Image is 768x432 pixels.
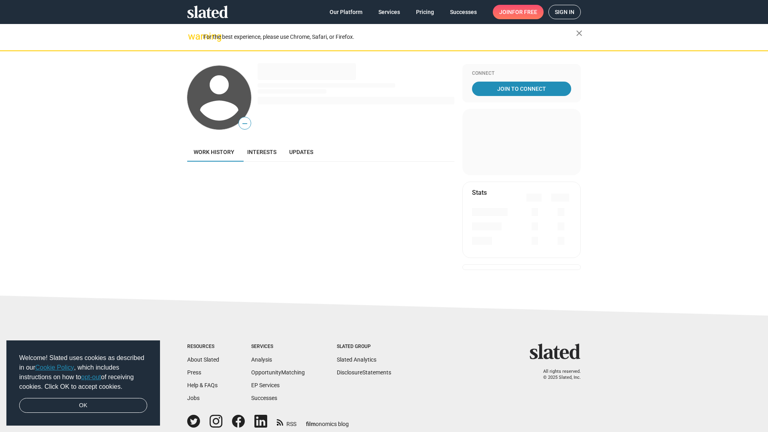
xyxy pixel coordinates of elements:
[283,142,320,162] a: Updates
[277,416,296,428] a: RSS
[444,5,483,19] a: Successes
[35,364,74,371] a: Cookie Policy
[306,414,349,428] a: filmonomics blog
[337,356,376,363] a: Slated Analytics
[493,5,544,19] a: Joinfor free
[187,344,219,350] div: Resources
[187,395,200,401] a: Jobs
[251,382,280,388] a: EP Services
[247,149,276,155] span: Interests
[187,382,218,388] a: Help & FAQs
[330,5,362,19] span: Our Platform
[289,149,313,155] span: Updates
[81,374,101,380] a: opt-out
[251,356,272,363] a: Analysis
[548,5,581,19] a: Sign in
[187,369,201,376] a: Press
[378,5,400,19] span: Services
[535,369,581,380] p: All rights reserved. © 2025 Slated, Inc.
[372,5,406,19] a: Services
[239,118,251,129] span: —
[555,5,574,19] span: Sign in
[188,32,198,41] mat-icon: warning
[323,5,369,19] a: Our Platform
[6,340,160,426] div: cookieconsent
[251,369,305,376] a: OpportunityMatching
[499,5,537,19] span: Join
[241,142,283,162] a: Interests
[416,5,434,19] span: Pricing
[337,369,391,376] a: DisclosureStatements
[19,353,147,392] span: Welcome! Slated uses cookies as described in our , which includes instructions on how to of recei...
[512,5,537,19] span: for free
[337,344,391,350] div: Slated Group
[472,70,571,77] div: Connect
[474,82,570,96] span: Join To Connect
[251,344,305,350] div: Services
[306,421,316,427] span: film
[187,356,219,363] a: About Slated
[574,28,584,38] mat-icon: close
[187,142,241,162] a: Work history
[251,395,277,401] a: Successes
[472,82,571,96] a: Join To Connect
[19,398,147,413] a: dismiss cookie message
[410,5,440,19] a: Pricing
[194,149,234,155] span: Work history
[450,5,477,19] span: Successes
[203,32,576,42] div: For the best experience, please use Chrome, Safari, or Firefox.
[472,188,487,197] mat-card-title: Stats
